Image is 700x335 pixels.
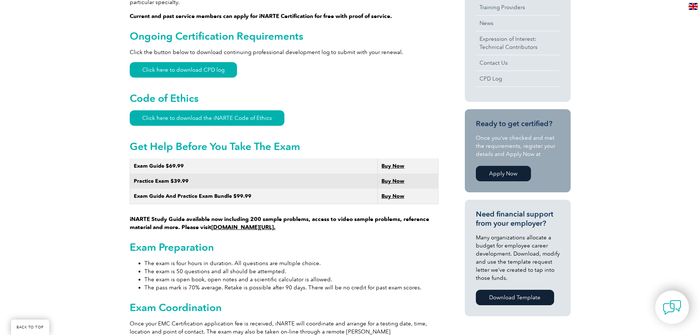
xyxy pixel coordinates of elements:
h2: Code of Ethics [130,92,438,104]
img: en [689,3,698,10]
h3: Ready to get certified? [476,119,560,128]
strong: Exam Guide And Practice Exam Bundle $99.99 [134,193,251,199]
h2: Exam Coordination [130,302,438,313]
a: Buy Now [381,193,404,199]
p: Click the button below to download continuing professional development log to submit with your re... [130,48,438,56]
img: contact-chat.png [663,298,681,317]
li: The pass mark is 70% average. Retake is possible after 90 days. There will be no credit for past ... [144,284,438,292]
a: Buy Now [381,163,404,169]
h2: Exam Preparation [130,241,438,253]
a: Download Template [476,290,554,305]
strong: Practice Exam $39.99 [134,178,189,184]
p: Many organizations allocate a budget for employee career development. Download, modify and use th... [476,234,560,282]
h2: Get Help Before You Take The Exam [130,140,438,152]
a: BACK TO TOP [11,320,49,335]
a: [DOMAIN_NAME][URL]. [211,224,276,231]
a: News [476,15,560,31]
h3: Need financial support from your employer? [476,210,560,228]
li: The exam is four hours in duration. All questions are multiple choice. [144,259,438,267]
strong: Exam Guide $69.99 [134,163,184,169]
strong: Current and past service members can apply for iNARTE Certification for free with proof of service. [130,13,392,19]
h2: Ongoing Certification Requirements [130,30,438,42]
a: Contact Us [476,55,560,71]
li: The exam is open book, open notes and a scientific calculator is allowed. [144,275,438,284]
li: The exam is 50 questions and all should be attempted. [144,267,438,275]
a: CPD Log [476,71,560,86]
a: Click here to download the iNARTE Code of Ethics [130,110,284,126]
p: Once you’ve checked and met the requirements, register your details and Apply Now at [476,134,560,158]
strong: iNARTE Study Guide available now including 200 sample problems, access to video sample problems, ... [130,216,429,231]
a: Expression of Interest:Technical Contributors [476,31,560,55]
a: Click here to download CPD log [130,62,237,78]
a: Buy Now [381,178,404,184]
a: Apply Now [476,166,531,181]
